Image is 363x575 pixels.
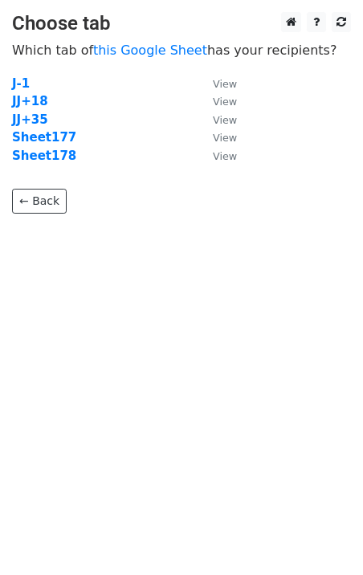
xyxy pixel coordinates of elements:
[93,43,207,58] a: this Google Sheet
[12,42,351,59] p: Which tab of has your recipients?
[197,130,237,145] a: View
[213,132,237,144] small: View
[197,112,237,127] a: View
[197,76,237,91] a: View
[12,112,48,127] a: JJ+35
[197,94,237,108] a: View
[213,78,237,90] small: View
[213,114,237,126] small: View
[12,189,67,214] a: ← Back
[213,96,237,108] small: View
[12,94,48,108] a: JJ+18
[283,498,363,575] iframe: Chat Widget
[213,150,237,162] small: View
[12,12,351,35] h3: Choose tab
[12,130,76,145] a: Sheet177
[197,149,237,163] a: View
[12,76,30,91] a: J-1
[12,149,76,163] a: Sheet178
